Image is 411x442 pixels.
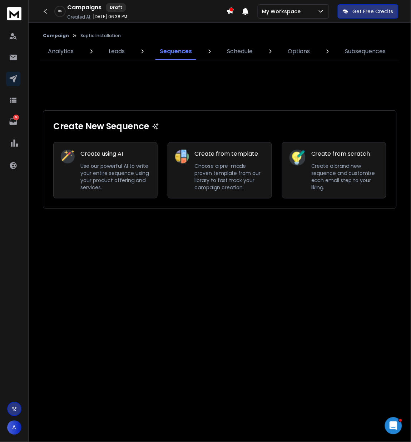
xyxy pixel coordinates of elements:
img: logo [7,7,21,20]
p: 0 % [58,9,62,14]
img: Create from template [175,150,189,164]
button: Campaign [43,33,69,39]
button: A [7,421,21,435]
iframe: Intercom live chat [385,417,402,435]
p: Analytics [48,47,74,56]
button: Get Free Credits [338,4,398,19]
a: Sequences [156,43,197,60]
p: Create a brand new sequence and customize each email step to your liking. [311,162,379,191]
p: 5 [13,115,19,120]
p: Get Free Credits [353,8,393,15]
p: Created At: [67,14,91,20]
p: Septic Installation [80,33,121,39]
p: Subsequences [345,47,386,56]
a: Schedule [223,43,257,60]
h1: Campaigns [67,3,101,12]
div: Draft [106,3,126,12]
a: Options [284,43,315,60]
p: Schedule [227,47,253,56]
a: Subsequences [341,43,390,60]
img: Create using AI [61,150,75,164]
h1: Create New Sequence [53,121,386,132]
p: Choose a pre-made proven template from our library to fast track your campaign creation. [195,162,264,191]
p: Use our powerful AI to write your entire sequence using your product offering and services. [80,162,150,191]
p: My Workspace [262,8,304,15]
a: 5 [6,115,20,129]
a: Analytics [44,43,78,60]
h1: Create using AI [80,150,150,158]
a: Leads [105,43,129,60]
h1: Create from template [195,150,264,158]
img: Create from scratch [289,150,306,166]
p: Options [288,47,310,56]
p: Leads [109,47,125,56]
h1: Create from scratch [311,150,379,158]
p: Sequences [160,47,192,56]
p: [DATE] 06:38 PM [93,14,127,20]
